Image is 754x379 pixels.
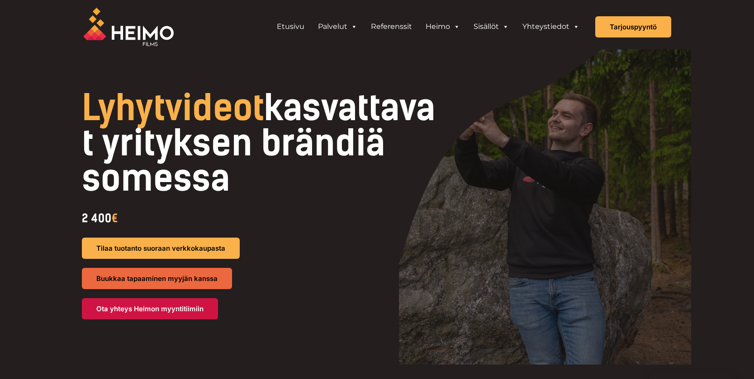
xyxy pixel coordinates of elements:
a: Buukkaa tapaaminen myyjän kanssa [82,268,232,289]
a: Palvelut [311,18,364,36]
a: Heimo [419,18,467,36]
a: Sisällöt [467,18,516,36]
img: Heimo Filmsin logo [83,8,174,46]
aside: Header Widget 1 [266,18,591,36]
span: € [112,211,118,225]
a: Tilaa tuotanto suoraan verkkokaupasta [82,238,240,259]
span: Tilaa tuotanto suoraan verkkokaupasta [96,245,225,252]
a: Yhteystiedot [516,18,586,36]
a: Etusivu [270,18,311,36]
h1: kasvattavat yrityksen brändiä somessa [82,90,439,196]
span: Ota yhteys Heimon myyntitiimiin [96,305,204,312]
span: Lyhytvideot [82,87,264,129]
span: Buukkaa tapaaminen myyjän kanssa [96,275,218,282]
a: Ota yhteys Heimon myyntitiimiin [82,298,218,319]
a: Referenssit [364,18,419,36]
a: Tarjouspyyntö [595,16,671,37]
div: 2 400 [82,208,439,229]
